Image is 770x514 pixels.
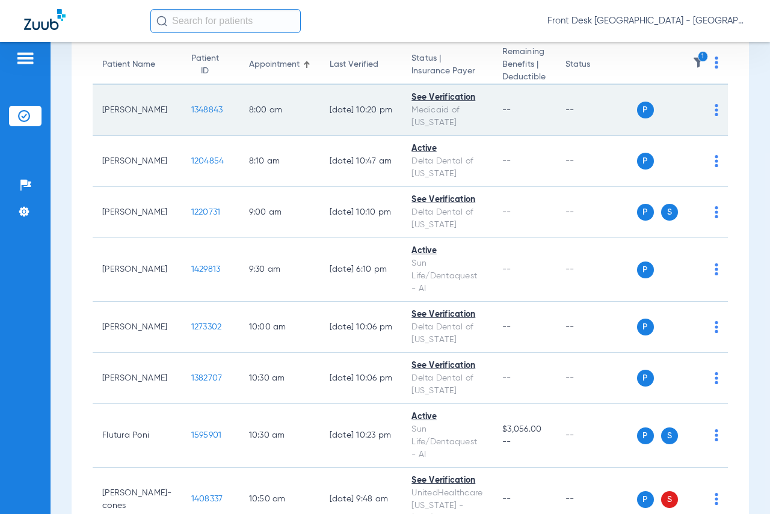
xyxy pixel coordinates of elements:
span: 1382707 [191,374,223,382]
div: Patient ID [191,52,230,78]
div: Sun Life/Dentaquest - AI [411,423,483,461]
span: S [661,491,678,508]
div: Delta Dental of [US_STATE] [411,321,483,346]
span: P [637,491,654,508]
span: Deductible [502,71,546,84]
span: -- [502,106,511,114]
div: See Verification [411,308,483,321]
td: 8:10 AM [239,136,320,187]
div: Active [411,245,483,257]
div: Active [411,142,483,155]
img: Zuub Logo [24,9,66,30]
div: Sun Life/Dentaquest - AI [411,257,483,295]
span: -- [502,436,546,448]
span: 1220731 [191,208,221,216]
td: -- [556,353,637,404]
span: S [661,427,678,444]
span: P [637,204,654,221]
div: See Verification [411,359,483,372]
td: 10:30 AM [239,353,320,404]
span: 1595901 [191,431,222,439]
span: P [637,370,654,387]
td: -- [556,404,637,468]
td: -- [556,187,637,238]
td: -- [556,238,637,302]
img: group-dot-blue.svg [715,104,718,116]
div: Active [411,411,483,423]
td: [PERSON_NAME] [93,302,182,353]
td: -- [556,302,637,353]
td: [PERSON_NAME] [93,85,182,136]
td: [DATE] 10:23 PM [320,404,402,468]
img: group-dot-blue.svg [715,372,718,384]
div: Medicaid of [US_STATE] [411,104,483,129]
span: 1204854 [191,157,224,165]
span: P [637,427,654,444]
span: -- [502,374,511,382]
div: See Verification [411,91,483,104]
td: [DATE] 10:20 PM [320,85,402,136]
input: Search for patients [150,9,301,33]
div: Appointment [249,58,300,71]
td: 10:30 AM [239,404,320,468]
span: -- [502,495,511,503]
td: [PERSON_NAME] [93,238,182,302]
td: [DATE] 10:10 PM [320,187,402,238]
span: P [637,102,654,118]
div: See Verification [411,194,483,206]
img: group-dot-blue.svg [715,429,718,441]
th: Remaining Benefits | [493,46,556,85]
img: hamburger-icon [16,51,35,66]
span: -- [502,157,511,165]
td: [DATE] 10:06 PM [320,302,402,353]
th: Status | [402,46,493,85]
th: Status [556,46,637,85]
span: P [637,319,654,335]
span: S [661,204,678,221]
td: 10:00 AM [239,302,320,353]
div: Patient Name [102,58,172,71]
div: Last Verified [330,58,378,71]
img: group-dot-blue.svg [715,206,718,218]
span: Insurance Payer [411,65,483,78]
div: Delta Dental of [US_STATE] [411,372,483,397]
iframe: Chat Widget [710,456,770,514]
span: -- [502,323,511,331]
td: [DATE] 10:06 PM [320,353,402,404]
td: -- [556,85,637,136]
td: 9:30 AM [239,238,320,302]
div: Patient ID [191,52,219,78]
span: $3,056.00 [502,423,546,436]
div: Appointment [249,58,310,71]
td: 8:00 AM [239,85,320,136]
td: [PERSON_NAME] [93,353,182,404]
span: 1348843 [191,106,223,114]
img: group-dot-blue.svg [715,263,718,275]
img: group-dot-blue.svg [715,57,718,69]
img: group-dot-blue.svg [715,155,718,167]
div: Delta Dental of [US_STATE] [411,155,483,180]
div: Last Verified [330,58,393,71]
td: [DATE] 6:10 PM [320,238,402,302]
span: 1273302 [191,323,222,331]
span: -- [502,208,511,216]
i: 1 [698,51,709,62]
td: [DATE] 10:47 AM [320,136,402,187]
span: 1408337 [191,495,223,503]
td: [PERSON_NAME] [93,136,182,187]
span: -- [502,265,511,274]
span: P [637,153,654,170]
div: Delta Dental of [US_STATE] [411,206,483,231]
img: Search Icon [156,16,167,26]
td: -- [556,136,637,187]
td: [PERSON_NAME] [93,187,182,238]
span: 1429813 [191,265,221,274]
span: P [637,262,654,278]
td: Flutura Poni [93,404,182,468]
img: group-dot-blue.svg [715,321,718,333]
img: filter.svg [692,57,704,69]
div: Patient Name [102,58,155,71]
td: 9:00 AM [239,187,320,238]
div: See Verification [411,474,483,487]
